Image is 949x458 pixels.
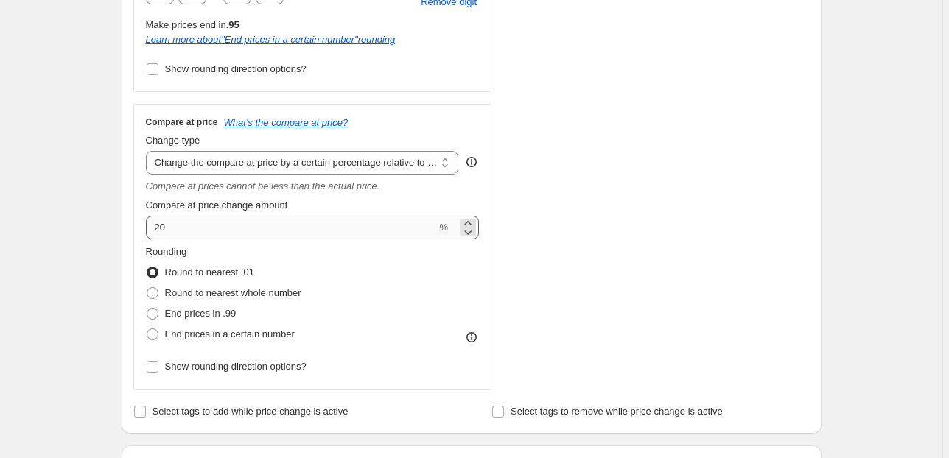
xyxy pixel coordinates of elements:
[165,328,295,339] span: End prices in a certain number
[439,222,448,233] span: %
[146,200,288,211] span: Compare at price change amount
[226,19,239,30] b: .95
[146,180,380,191] i: Compare at prices cannot be less than the actual price.
[511,406,723,417] span: Select tags to remove while price change is active
[146,19,239,30] span: Make prices end in
[146,246,187,257] span: Rounding
[165,361,307,372] span: Show rounding direction options?
[165,267,254,278] span: Round to nearest .01
[153,406,349,417] span: Select tags to add while price change is active
[146,216,437,239] input: 20
[224,117,349,128] button: What's the compare at price?
[146,34,396,45] a: Learn more about"End prices in a certain number"rounding
[165,287,301,298] span: Round to nearest whole number
[146,116,218,128] h3: Compare at price
[464,155,479,169] div: help
[165,308,237,319] span: End prices in .99
[165,63,307,74] span: Show rounding direction options?
[146,34,396,45] i: Learn more about " End prices in a certain number " rounding
[146,135,200,146] span: Change type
